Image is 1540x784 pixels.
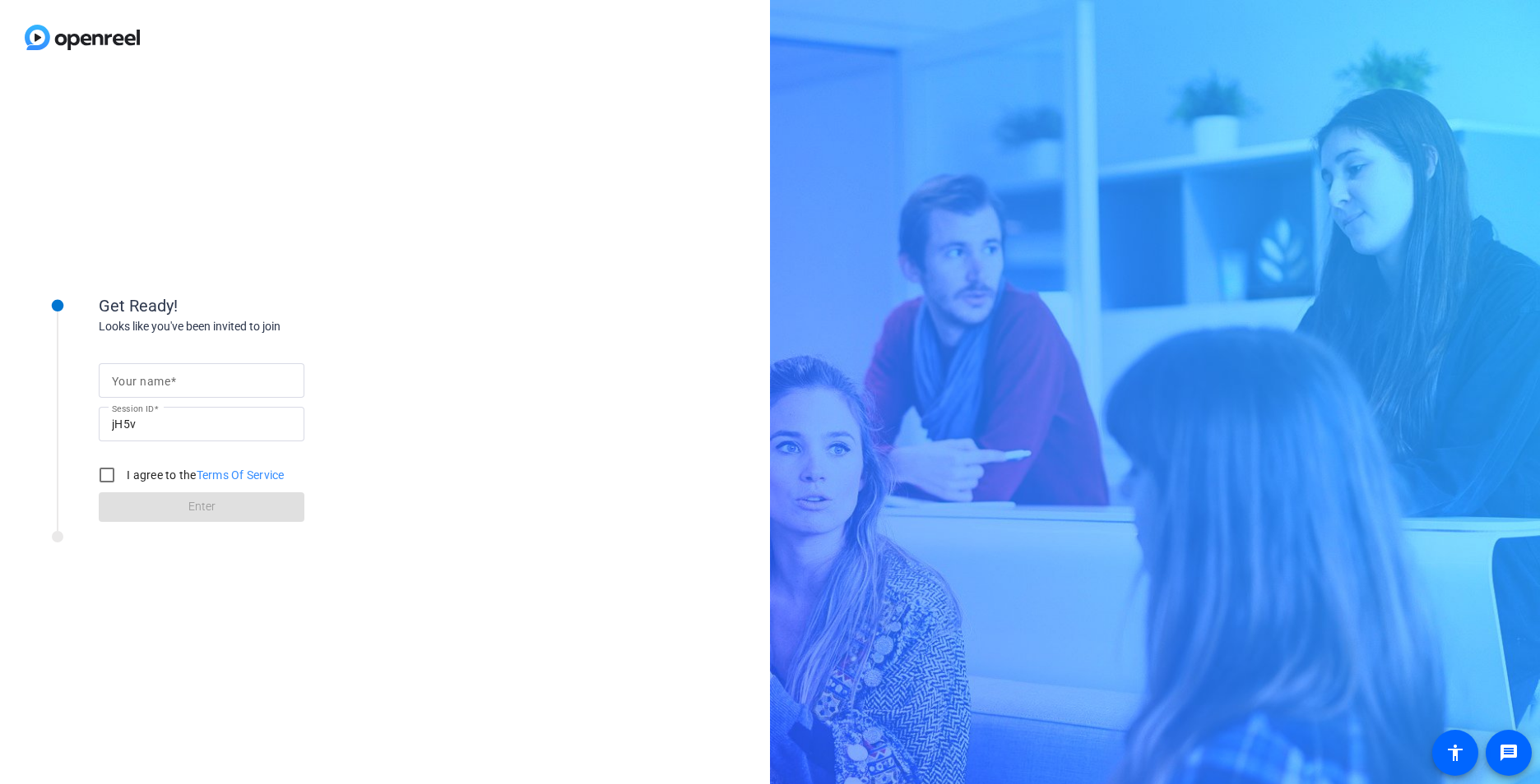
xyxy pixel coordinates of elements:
[99,318,428,335] div: Looks like you've been invited to join
[99,293,428,318] div: Get Ready!
[112,375,170,388] mat-label: Your name
[112,404,154,413] mat-label: Session ID
[1445,743,1465,763] mat-icon: accessibility
[123,467,285,483] label: I agree to the
[197,468,285,482] a: Terms Of Service
[1499,743,1519,763] mat-icon: message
